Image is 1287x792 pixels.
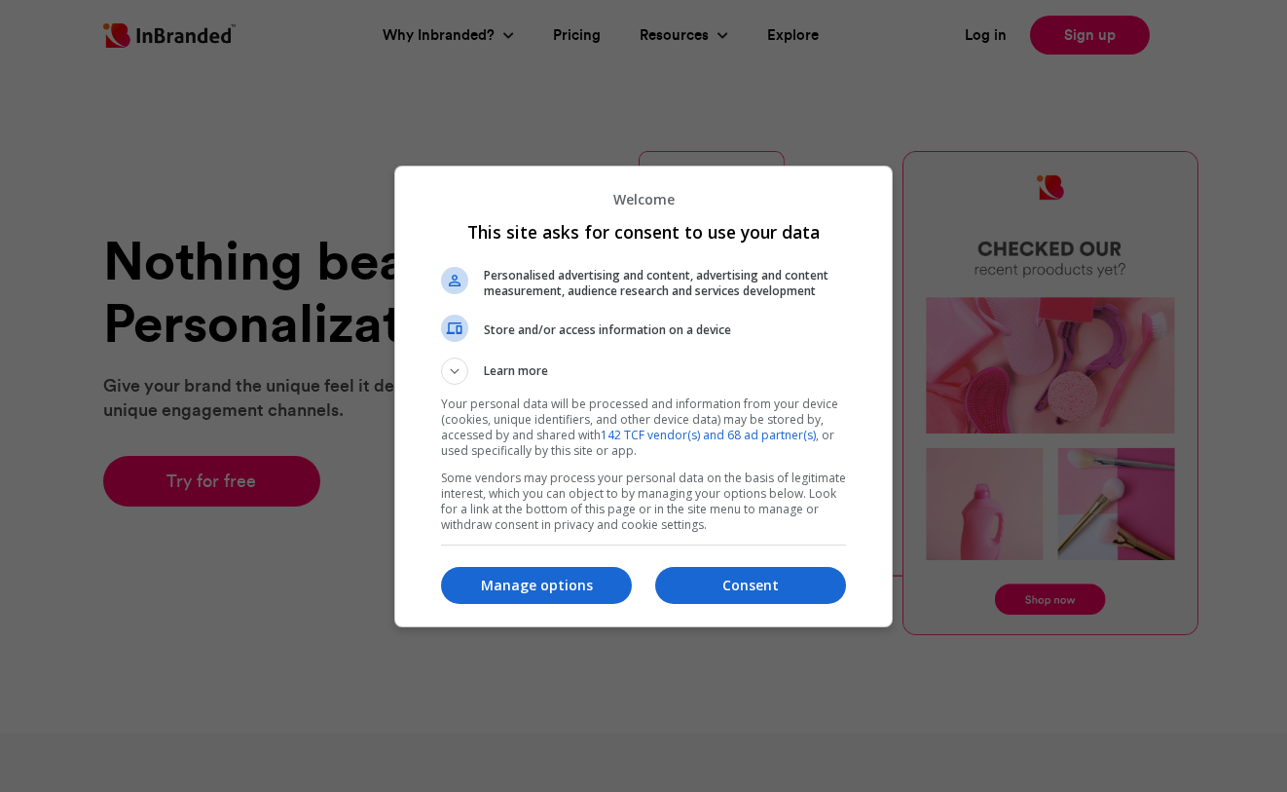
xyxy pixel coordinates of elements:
[441,576,632,595] p: Manage options
[655,567,846,604] button: Consent
[394,166,893,627] div: This site asks for consent to use your data
[484,322,846,338] span: Store and/or access information on a device
[441,567,632,604] button: Manage options
[441,190,846,208] p: Welcome
[441,471,846,533] p: Some vendors may process your personal data on the basis of legitimate interest, which you can ob...
[601,427,816,443] a: 142 TCF vendor(s) and 68 ad partner(s)
[484,362,548,385] span: Learn more
[441,396,846,459] p: Your personal data will be processed and information from your device (cookies, unique identifier...
[441,220,846,244] h1: This site asks for consent to use your data
[441,358,846,385] button: Learn more
[484,268,846,299] span: Personalised advertising and content, advertising and content measurement, audience research and ...
[655,576,846,595] p: Consent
